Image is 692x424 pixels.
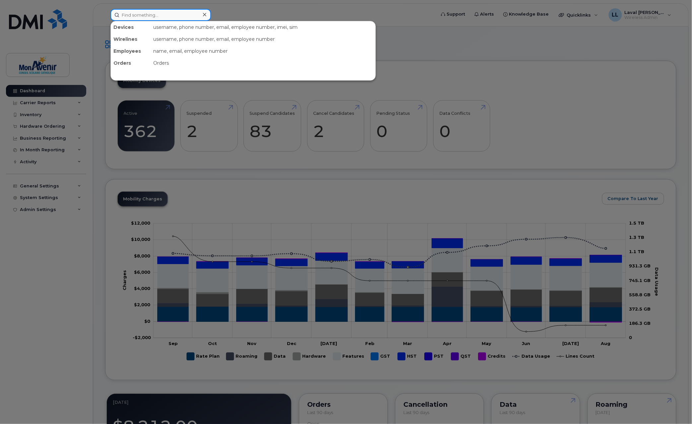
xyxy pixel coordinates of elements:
div: Orders [151,57,376,69]
div: Devices [111,21,151,33]
div: Orders [111,57,151,69]
div: name, email, employee number [151,45,376,57]
div: username, phone number, email, employee number [151,33,376,45]
div: Employees [111,45,151,57]
div: username, phone number, email, employee number, imei, sim [151,21,376,33]
div: Wirelines [111,33,151,45]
